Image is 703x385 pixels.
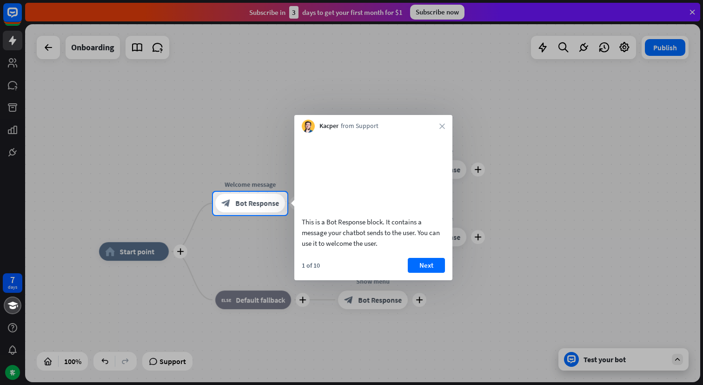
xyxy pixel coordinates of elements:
[341,122,378,131] span: from Support
[408,258,445,273] button: Next
[7,4,35,32] button: Open LiveChat chat widget
[302,216,445,249] div: This is a Bot Response block. It contains a message your chatbot sends to the user. You can use i...
[319,122,338,131] span: Kacper
[221,199,231,208] i: block_bot_response
[439,123,445,129] i: close
[235,199,279,208] span: Bot Response
[302,261,320,270] div: 1 of 10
